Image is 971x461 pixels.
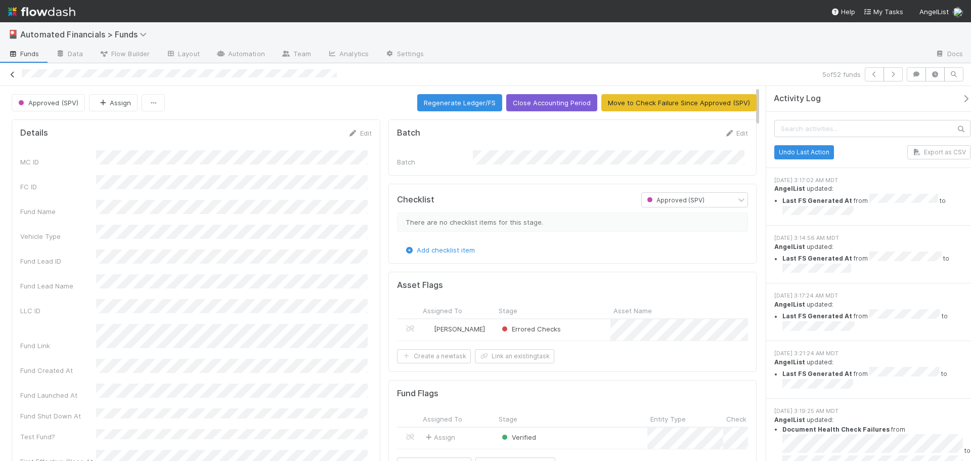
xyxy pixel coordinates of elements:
[774,301,805,308] strong: AngelList
[774,185,805,192] strong: AngelList
[8,3,75,20] img: logo-inverted-e16ddd16eac7371096b0.svg
[397,195,434,205] h5: Checklist
[774,358,805,366] strong: AngelList
[397,349,471,363] button: Create a newtask
[20,231,96,241] div: Vehicle Type
[48,47,91,63] a: Data
[20,128,48,138] h5: Details
[774,176,970,185] div: [DATE] 3:17:02 AM MDT
[89,94,138,111] button: Assign
[158,47,208,63] a: Layout
[434,325,485,333] span: [PERSON_NAME]
[20,390,96,400] div: Fund Launched At
[348,129,372,137] a: Edit
[500,433,536,441] span: Verified
[397,280,443,290] h5: Asset Flags
[774,120,970,137] input: Search activities...
[397,157,473,167] div: Batch
[319,47,377,63] a: Analytics
[613,306,652,316] span: Asset Name
[863,8,903,16] span: My Tasks
[774,291,970,300] div: [DATE] 3:17:24 AM MDT
[99,49,150,59] span: Flow Builder
[506,94,597,111] button: Close Accounting Period
[831,7,855,17] div: Help
[499,306,517,316] span: Stage
[20,411,96,421] div: Fund Shut Down At
[8,49,39,59] span: Funds
[822,69,861,79] span: 5 of 52 funds
[782,255,852,263] strong: Last FS Generated At
[601,94,757,111] button: Move to Check Failure Since Approved (SPV)
[774,349,970,358] div: [DATE] 3:21:24 AM MDT
[20,432,96,442] div: Test Fund?
[424,324,485,334] div: [PERSON_NAME]
[8,30,18,38] span: 🎴
[20,157,96,167] div: MC ID
[405,246,475,254] a: Add checklist item
[774,358,970,391] div: updated:
[424,432,455,442] span: Assign
[782,309,970,333] li: from to
[774,242,970,276] div: updated:
[475,349,554,363] button: Link an existingtask
[782,252,970,276] li: from to
[782,370,852,378] strong: Last FS Generated At
[953,7,963,17] img: avatar_574f8970-b283-40ff-a3d7-26909d9947cc.png
[907,145,970,159] button: Export as CSV
[208,47,273,63] a: Automation
[16,99,78,107] span: Approved (SPV)
[774,145,834,159] button: Undo Last Action
[20,206,96,217] div: Fund Name
[20,182,96,192] div: FC ID
[782,194,970,218] li: from to
[20,256,96,266] div: Fund Lead ID
[20,29,152,39] span: Automated Financials > Funds
[12,94,85,111] button: Approved (SPV)
[377,47,432,63] a: Settings
[273,47,319,63] a: Team
[774,184,970,218] div: updated:
[726,414,767,424] span: Check Name
[500,324,561,334] div: Errored Checks
[774,234,970,242] div: [DATE] 3:14:56 AM MDT
[927,47,971,63] a: Docs
[774,416,805,424] strong: AngelList
[423,306,462,316] span: Assigned To
[500,432,536,442] div: Verified
[782,367,970,391] li: from to
[774,407,970,415] div: [DATE] 3:19:25 AM MDT
[645,196,704,204] span: Approved (SPV)
[499,414,517,424] span: Stage
[724,129,748,137] a: Edit
[500,325,561,333] span: Errored Checks
[774,243,805,250] strong: AngelList
[20,341,96,351] div: Fund Link
[782,313,852,320] strong: Last FS Generated At
[20,306,96,316] div: LLC ID
[20,365,96,375] div: Fund Created At
[397,128,420,138] h5: Batch
[91,47,158,63] a: Flow Builder
[919,8,949,16] span: AngelList
[863,7,903,17] a: My Tasks
[782,197,852,204] strong: Last FS Generated At
[650,414,686,424] span: Entity Type
[417,94,502,111] button: Regenerate Ledger/FS
[774,300,970,333] div: updated:
[774,94,821,104] span: Activity Log
[397,389,438,399] h5: Fund Flags
[782,426,890,433] strong: Document Health Check Failures
[423,414,462,424] span: Assigned To
[20,281,96,291] div: Fund Lead Name
[424,325,432,333] img: avatar_ac83cd3a-2de4-4e8f-87db-1b662000a96d.png
[397,213,748,232] div: There are no checklist items for this stage.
